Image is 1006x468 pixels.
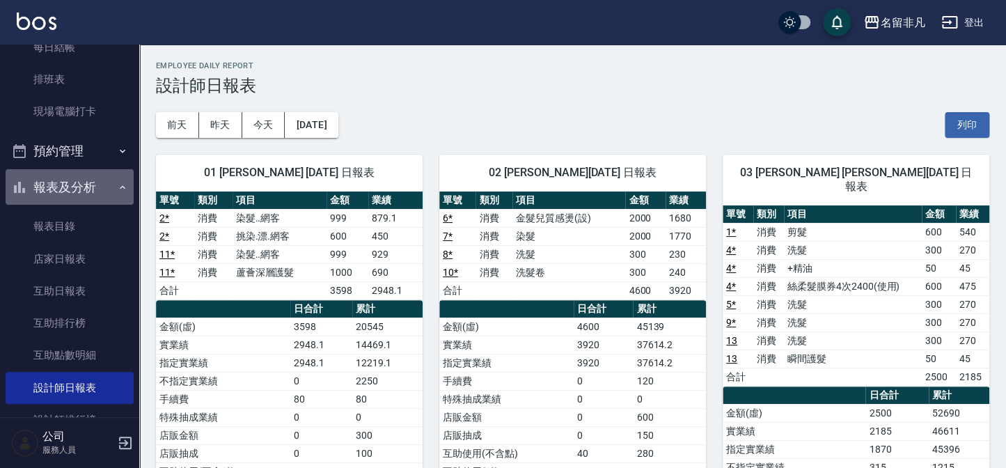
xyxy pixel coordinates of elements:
[574,408,633,426] td: 0
[633,390,706,408] td: 0
[456,166,689,180] span: 02 [PERSON_NAME][DATE] 日報表
[858,8,930,37] button: 名留非凡
[956,368,989,386] td: 2185
[574,390,633,408] td: 0
[439,318,574,336] td: 金額(虛)
[439,192,706,300] table: a dense table
[726,353,737,364] a: 13
[439,281,476,299] td: 合計
[42,444,113,456] p: 服務人員
[156,426,290,444] td: 店販金額
[6,372,134,404] a: 設計師日報表
[625,192,666,210] th: 金額
[6,31,134,63] a: 每日結帳
[233,209,327,227] td: 染髮..網客
[6,169,134,205] button: 報表及分析
[929,422,989,440] td: 46611
[625,209,666,227] td: 2000
[574,444,633,462] td: 40
[956,295,989,313] td: 270
[956,313,989,331] td: 270
[753,223,784,241] td: 消費
[723,205,753,224] th: 單號
[439,192,476,210] th: 單號
[368,192,423,210] th: 業績
[194,209,233,227] td: 消費
[156,192,194,210] th: 單號
[633,408,706,426] td: 600
[784,277,922,295] td: 絲柔髮膜券4次2400(使用)
[956,259,989,277] td: 45
[156,336,290,354] td: 實業績
[753,313,784,331] td: 消費
[929,387,989,405] th: 累計
[922,223,955,241] td: 600
[922,259,955,277] td: 50
[922,331,955,350] td: 300
[6,210,134,242] a: 報表目錄
[784,313,922,331] td: 洗髮
[290,408,352,426] td: 0
[156,444,290,462] td: 店販抽成
[352,336,423,354] td: 14469.1
[439,372,574,390] td: 手續費
[327,245,368,263] td: 999
[633,444,706,462] td: 280
[476,263,512,281] td: 消費
[633,318,706,336] td: 45139
[352,408,423,426] td: 0
[512,245,626,263] td: 洗髮
[865,440,929,458] td: 1870
[285,112,338,138] button: [DATE]
[352,426,423,444] td: 300
[368,245,423,263] td: 929
[633,426,706,444] td: 150
[439,354,574,372] td: 指定實業績
[574,354,633,372] td: 3920
[156,112,199,138] button: 前天
[666,227,706,245] td: 1770
[156,354,290,372] td: 指定實業績
[574,372,633,390] td: 0
[753,259,784,277] td: 消費
[929,440,989,458] td: 45396
[6,63,134,95] a: 排班表
[784,295,922,313] td: 洗髮
[352,318,423,336] td: 20545
[42,430,113,444] h5: 公司
[739,166,973,194] span: 03 [PERSON_NAME] [PERSON_NAME][DATE] 日報表
[723,205,989,387] table: a dense table
[327,227,368,245] td: 600
[368,209,423,227] td: 879.1
[290,444,352,462] td: 0
[327,192,368,210] th: 金額
[476,192,512,210] th: 類別
[929,404,989,422] td: 52690
[922,295,955,313] td: 300
[156,390,290,408] td: 手續費
[865,404,929,422] td: 2500
[784,205,922,224] th: 項目
[194,227,233,245] td: 消費
[512,209,626,227] td: 金髮兒質感燙(設)
[936,10,989,36] button: 登出
[753,277,784,295] td: 消費
[352,390,423,408] td: 80
[6,243,134,275] a: 店家日報表
[823,8,851,36] button: save
[922,205,955,224] th: 金額
[352,300,423,318] th: 累計
[327,281,368,299] td: 3598
[633,372,706,390] td: 120
[625,245,666,263] td: 300
[574,426,633,444] td: 0
[242,112,285,138] button: 今天
[956,241,989,259] td: 270
[625,281,666,299] td: 4600
[233,192,327,210] th: 項目
[233,227,327,245] td: 挑染.漂.網客
[865,387,929,405] th: 日合計
[784,241,922,259] td: 洗髮
[633,336,706,354] td: 37614.2
[290,300,352,318] th: 日合計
